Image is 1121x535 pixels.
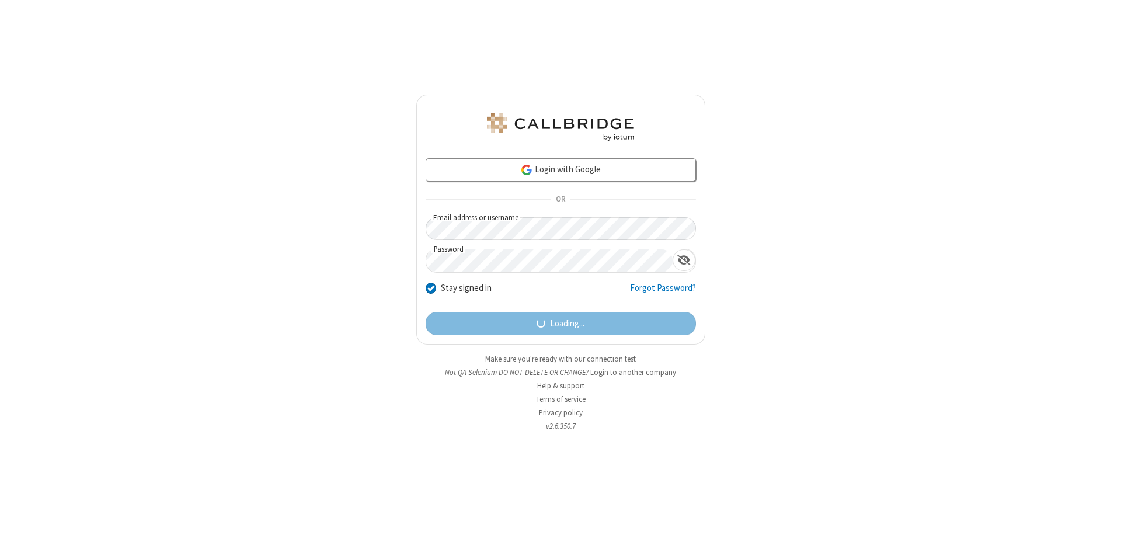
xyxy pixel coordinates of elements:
img: QA Selenium DO NOT DELETE OR CHANGE [485,113,636,141]
img: google-icon.png [520,164,533,176]
a: Help & support [537,381,584,391]
button: Login to another company [590,367,676,378]
div: Show password [673,249,695,271]
span: OR [551,192,570,208]
button: Loading... [426,312,696,335]
input: Password [426,249,673,272]
label: Stay signed in [441,282,492,295]
span: Loading... [550,317,584,331]
li: Not QA Selenium DO NOT DELETE OR CHANGE? [416,367,705,378]
li: v2.6.350.7 [416,421,705,432]
a: Privacy policy [539,408,583,418]
a: Forgot Password? [630,282,696,304]
a: Terms of service [536,394,586,404]
input: Email address or username [426,217,696,240]
a: Login with Google [426,158,696,182]
a: Make sure you're ready with our connection test [485,354,636,364]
